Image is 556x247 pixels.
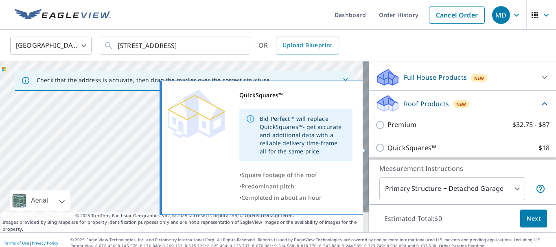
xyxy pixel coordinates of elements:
[378,210,449,227] p: Estimated Total: $0
[168,90,225,138] img: Premium
[375,94,549,113] div: Roof ProductsNew
[379,164,545,173] p: Measurement Instructions
[241,194,322,201] span: Completed in about an hour
[404,99,449,109] p: Roof Products
[280,212,294,219] a: Terms
[282,40,332,50] span: Upload Blueprint
[429,7,485,24] a: Cancel Order
[260,111,346,159] div: Bid Perfect™ will replace QuickSquares™- get accurate and additional data with a reliable deliver...
[10,190,70,211] div: Aerial
[520,210,547,228] button: Next
[538,143,549,153] p: $18
[456,101,466,107] span: New
[276,37,339,55] a: Upload Blueprint
[4,240,29,246] a: Terms of Use
[387,120,416,130] p: Premium
[241,182,294,190] span: Predominant pitch
[340,75,351,86] button: Close
[379,177,525,200] div: Primary Structure + Detached Garage
[239,181,352,192] div: •
[10,34,92,57] div: [GEOGRAPHIC_DATA]
[387,143,436,153] p: QuickSquares™
[536,184,545,194] span: Your report will include the primary structure and a detached garage if one exists.
[527,214,541,224] span: Next
[245,212,279,219] a: OpenStreetMap
[75,212,294,219] span: © 2025 TomTom, Earthstar Geographics SIO, © 2025 Microsoft Corporation, ©
[239,192,352,203] div: •
[37,77,271,84] p: Check that the address is accurate, then drag the marker over the correct structure.
[512,120,549,130] p: $32.75 - $87
[404,72,467,82] p: Full House Products
[4,240,58,245] p: |
[241,171,317,179] span: Square footage of the roof
[492,6,510,24] div: MD
[28,190,50,211] div: Aerial
[474,75,484,81] span: New
[375,68,549,87] div: Full House ProductsNew
[32,240,58,246] a: Privacy Policy
[239,169,352,181] div: •
[15,9,111,21] img: EV Logo
[239,90,352,101] div: QuickSquares™
[258,37,339,55] div: OR
[118,34,234,57] input: Search by address or latitude-longitude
